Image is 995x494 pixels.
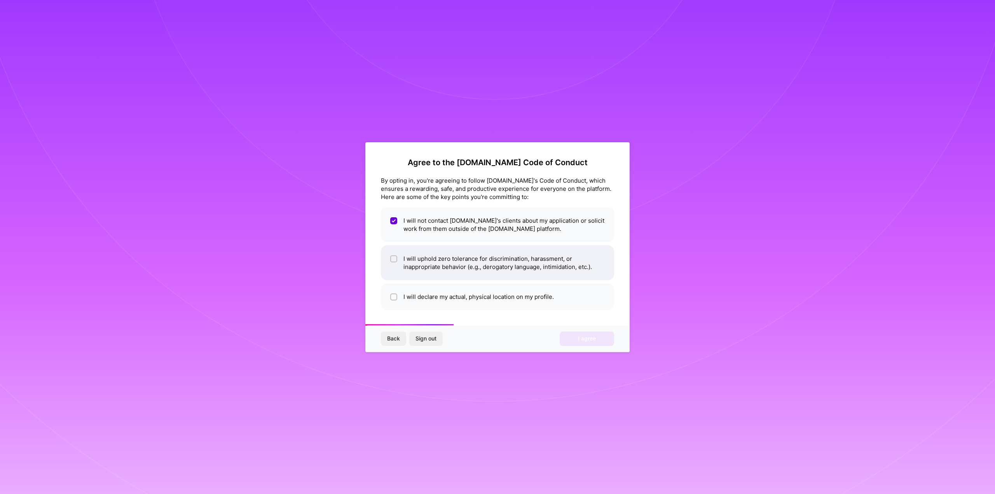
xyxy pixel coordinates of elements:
[409,332,443,346] button: Sign out
[415,335,436,342] span: Sign out
[381,332,406,346] button: Back
[381,283,614,310] li: I will declare my actual, physical location on my profile.
[381,207,614,242] li: I will not contact [DOMAIN_NAME]'s clients about my application or solicit work from them outside...
[381,158,614,167] h2: Agree to the [DOMAIN_NAME] Code of Conduct
[387,335,400,342] span: Back
[381,176,614,201] div: By opting in, you're agreeing to follow [DOMAIN_NAME]'s Code of Conduct, which ensures a rewardin...
[381,245,614,280] li: I will uphold zero tolerance for discrimination, harassment, or inappropriate behavior (e.g., der...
